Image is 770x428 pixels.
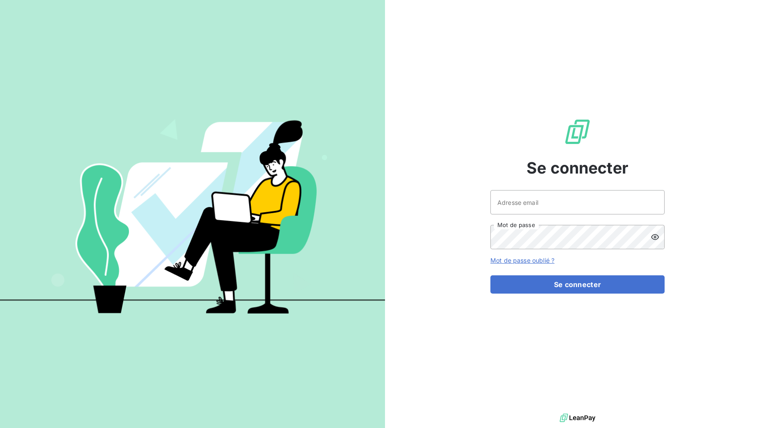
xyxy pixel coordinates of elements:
button: Se connecter [490,275,665,294]
span: Se connecter [527,156,628,180]
input: placeholder [490,190,665,214]
img: logo [560,411,595,425]
img: Logo LeanPay [564,118,591,146]
a: Mot de passe oublié ? [490,257,554,264]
